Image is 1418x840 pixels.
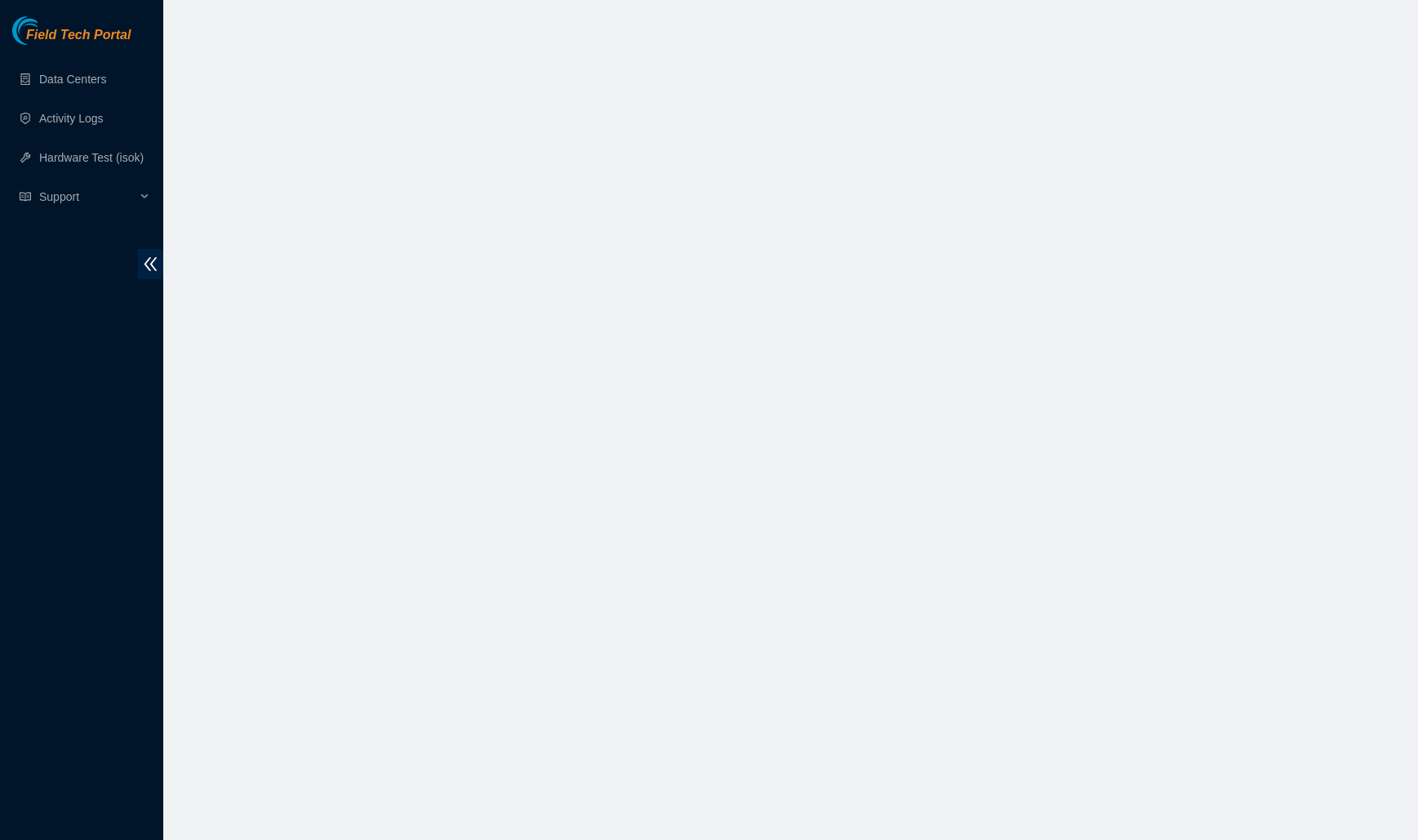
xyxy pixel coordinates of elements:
img: Akamai Technologies [12,16,82,45]
a: Activity Logs [39,112,104,125]
a: Akamai TechnologiesField Tech Portal [12,29,131,51]
span: Field Tech Portal [26,28,131,43]
a: Hardware Test (isok) [39,151,144,164]
span: double-left [138,249,163,279]
a: Data Centers [39,73,106,86]
span: read [20,191,31,202]
span: Support [39,180,136,213]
